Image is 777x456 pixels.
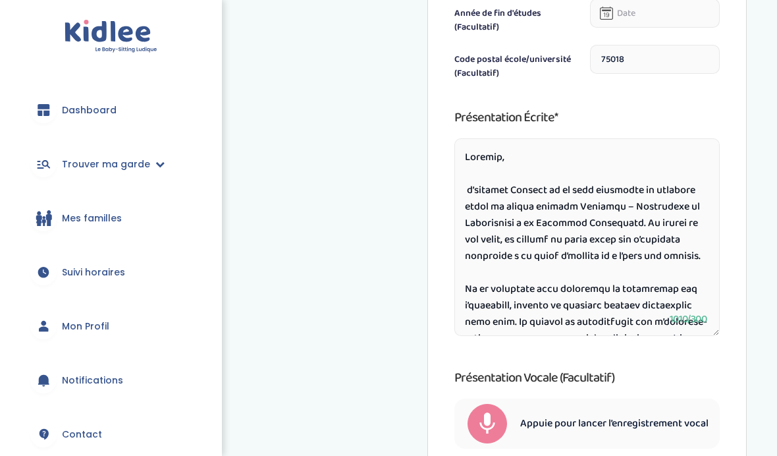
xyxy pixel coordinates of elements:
[62,212,122,225] span: Mes familles
[20,140,202,188] a: Trouver ma garde
[62,320,109,333] span: Mon Profil
[20,248,202,296] a: Suivi horaires
[62,374,123,387] span: Notifications
[454,107,720,128] h3: Présentation écrite*
[65,20,157,53] img: logo.svg
[454,367,720,388] h3: Présentation vocale (Facultatif)
[62,266,125,279] span: Suivi horaires
[670,311,707,328] span: 1010/300
[454,53,585,80] label: Code postal école/université (Facultatif)
[62,103,117,117] span: Dashboard
[20,86,202,134] a: Dashboard
[62,157,150,171] span: Trouver ma garde
[20,194,202,242] a: Mes familles
[520,416,709,432] p: Appuie pour lancer l’enregistrement vocal
[590,45,720,74] input: Indique le code postal de ton école/université
[20,302,202,350] a: Mon Profil
[454,7,585,34] label: Année de fin d'études (Facultatif)
[62,428,102,442] span: Contact
[20,356,202,404] a: Notifications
